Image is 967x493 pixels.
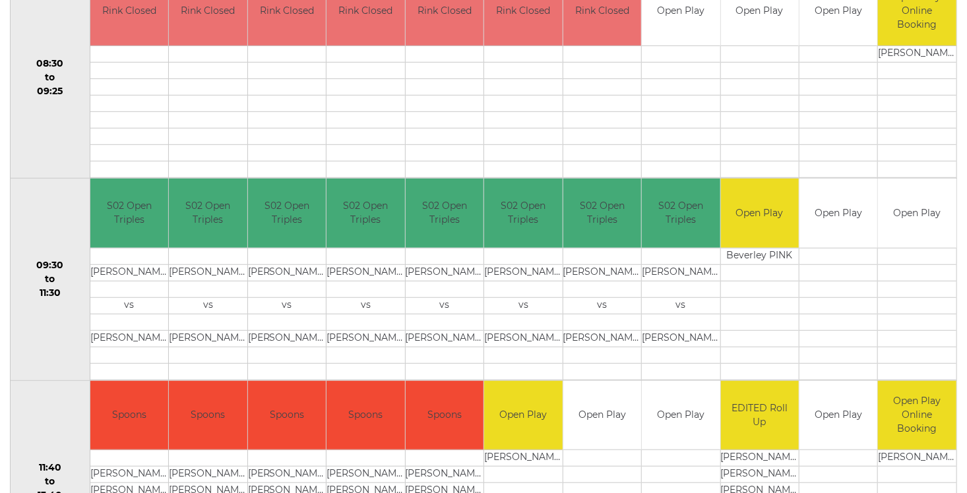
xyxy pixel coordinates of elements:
td: [PERSON_NAME] [169,330,247,347]
td: vs [90,297,168,314]
td: [PERSON_NAME] [721,467,799,483]
td: 09:30 to 11:30 [11,179,90,381]
td: [PERSON_NAME] [248,330,326,347]
td: Spoons [406,381,483,450]
td: vs [484,297,562,314]
td: [PERSON_NAME] [406,467,483,483]
td: [PERSON_NAME] [327,264,404,281]
td: [PERSON_NAME] [642,330,720,347]
td: [PERSON_NAME] [563,330,641,347]
td: [PERSON_NAME] [484,264,562,281]
td: [PERSON_NAME] [169,467,247,483]
td: S02 Open Triples [169,179,247,248]
td: [PERSON_NAME] [721,450,799,467]
td: [PERSON_NAME] [484,450,562,467]
td: vs [642,297,720,314]
td: Spoons [169,381,247,450]
td: [PERSON_NAME] [406,330,483,347]
td: Beverley PINK [721,248,799,264]
td: S02 Open Triples [248,179,326,248]
td: [PERSON_NAME] [878,450,956,467]
td: vs [563,297,641,314]
td: Open Play [878,179,956,248]
td: [PERSON_NAME] [90,467,168,483]
td: [PERSON_NAME] [90,330,168,347]
td: S02 Open Triples [406,179,483,248]
td: [PERSON_NAME] [90,264,168,281]
td: Open Play Online Booking [878,381,956,450]
td: Open Play [484,381,562,450]
td: EDITED Roll Up [721,381,799,450]
td: [PERSON_NAME] [327,467,404,483]
td: [PERSON_NAME] [248,467,326,483]
td: [PERSON_NAME] [484,330,562,347]
td: S02 Open Triples [90,179,168,248]
td: vs [406,297,483,314]
td: vs [169,297,247,314]
td: S02 Open Triples [484,179,562,248]
td: Open Play [799,381,877,450]
td: Spoons [248,381,326,450]
td: Spoons [90,381,168,450]
td: Open Play [721,179,799,248]
td: Open Play [799,179,877,248]
td: S02 Open Triples [642,179,720,248]
td: [PERSON_NAME] [878,46,956,63]
td: Spoons [327,381,404,450]
td: [PERSON_NAME] [406,264,483,281]
td: S02 Open Triples [327,179,404,248]
td: [PERSON_NAME] [248,264,326,281]
td: [PERSON_NAME] [169,264,247,281]
td: vs [248,297,326,314]
td: Open Play [563,381,641,450]
td: vs [327,297,404,314]
td: S02 Open Triples [563,179,641,248]
td: Open Play [642,381,720,450]
td: [PERSON_NAME] [642,264,720,281]
td: [PERSON_NAME] [563,264,641,281]
td: [PERSON_NAME] [327,330,404,347]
